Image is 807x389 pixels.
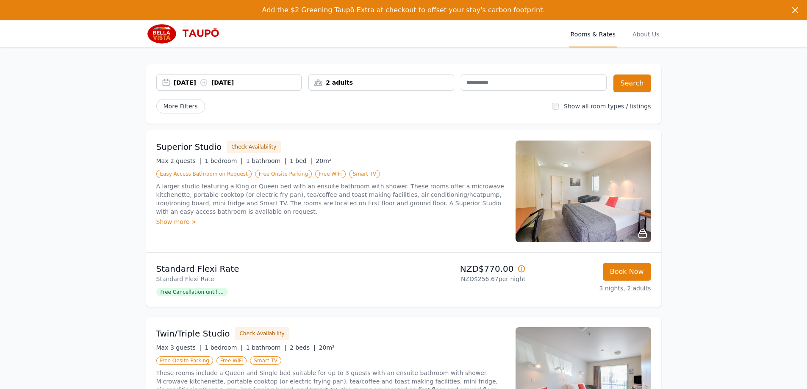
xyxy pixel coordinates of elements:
span: Easy Access Bathroom on Request [156,170,252,178]
span: 20m² [319,344,335,351]
span: Max 3 guests | [156,344,202,351]
h3: Superior Studio [156,141,222,153]
img: Bella Vista Taupo [146,24,228,44]
label: Show all room types / listings [564,103,651,110]
div: Show more > [156,218,505,226]
span: Max 2 guests | [156,157,202,164]
span: 1 bathroom | [246,157,286,164]
span: 20m² [316,157,331,164]
span: 1 bedroom | [205,157,243,164]
a: About Us [631,20,661,47]
span: Smart TV [250,356,281,365]
span: Free WiFi [216,356,247,365]
p: NZD$256.67 per night [407,275,526,283]
span: Add the $2 Greening Taupō Extra at checkout to offset your stay's carbon footprint. [262,6,545,14]
button: Book Now [603,263,651,281]
p: A larger studio featuring a King or Queen bed with an ensuite bathroom with shower. These rooms o... [156,182,505,216]
span: Free WiFi [315,170,346,178]
p: NZD$770.00 [407,263,526,275]
p: Standard Flexi Rate [156,263,400,275]
span: 1 bedroom | [205,344,243,351]
p: Standard Flexi Rate [156,275,400,283]
span: More Filters [156,99,205,113]
button: Search [613,74,651,92]
div: [DATE] [DATE] [174,78,302,87]
span: 1 bathroom | [246,344,286,351]
span: 2 beds | [290,344,316,351]
span: Free Cancellation until ... [156,288,228,296]
span: 1 bed | [290,157,312,164]
span: Free Onsite Parking [156,356,213,365]
div: 2 adults [309,78,454,87]
span: Free Onsite Parking [255,170,312,178]
span: Smart TV [349,170,380,178]
a: Rooms & Rates [569,20,617,47]
button: Check Availability [235,327,289,340]
h3: Twin/Triple Studio [156,328,230,339]
button: Check Availability [227,141,281,153]
p: 3 nights, 2 adults [532,284,651,292]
